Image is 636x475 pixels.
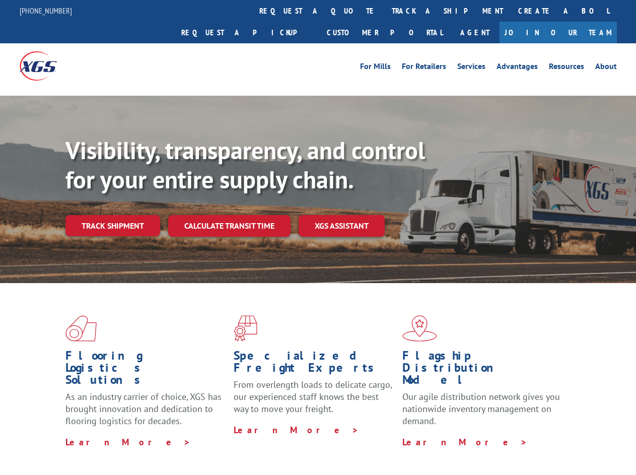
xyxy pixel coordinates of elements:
[65,315,97,342] img: xgs-icon-total-supply-chain-intelligence-red
[234,379,394,424] p: From overlength loads to delicate cargo, our experienced staff knows the best way to move your fr...
[168,215,291,237] a: Calculate transit time
[234,315,257,342] img: xgs-icon-focused-on-flooring-red
[402,315,437,342] img: xgs-icon-flagship-distribution-model-red
[549,62,584,74] a: Resources
[65,436,191,448] a: Learn More >
[497,62,538,74] a: Advantages
[174,22,319,43] a: Request a pickup
[402,436,528,448] a: Learn More >
[319,22,450,43] a: Customer Portal
[20,6,72,16] a: [PHONE_NUMBER]
[402,350,563,391] h1: Flagship Distribution Model
[65,134,425,195] b: Visibility, transparency, and control for your entire supply chain.
[402,62,446,74] a: For Retailers
[402,391,560,427] span: Our agile distribution network gives you nationwide inventory management on demand.
[360,62,391,74] a: For Mills
[595,62,617,74] a: About
[500,22,617,43] a: Join Our Team
[234,424,359,436] a: Learn More >
[65,215,160,236] a: Track shipment
[65,350,226,391] h1: Flooring Logistics Solutions
[299,215,385,237] a: XGS ASSISTANT
[234,350,394,379] h1: Specialized Freight Experts
[457,62,485,74] a: Services
[450,22,500,43] a: Agent
[65,391,222,427] span: As an industry carrier of choice, XGS has brought innovation and dedication to flooring logistics...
